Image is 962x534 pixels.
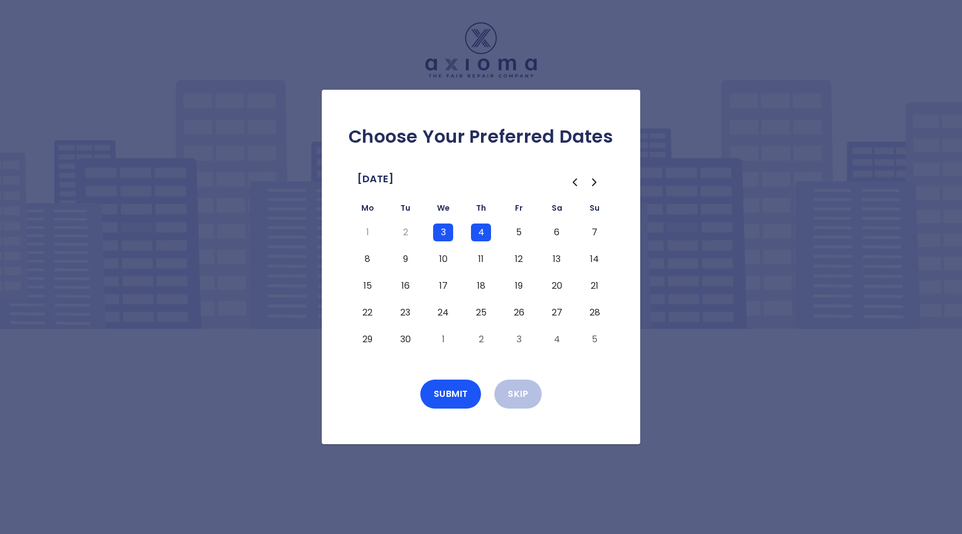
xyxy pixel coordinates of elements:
button: Saturday, September 6th, 2025 [547,224,567,241]
button: Thursday, October 2nd, 2025 [471,331,491,348]
button: Submit [420,380,482,409]
button: Saturday, September 27th, 2025 [547,304,567,322]
th: Friday [500,201,538,219]
th: Monday [349,201,386,219]
button: Tuesday, September 9th, 2025 [395,250,415,268]
button: Sunday, September 14th, 2025 [585,250,605,268]
button: Wednesday, September 17th, 2025 [433,277,453,295]
th: Wednesday [424,201,462,219]
table: September 2025 [349,201,613,353]
img: Logo [425,22,537,77]
button: Wednesday, September 24th, 2025 [433,304,453,322]
button: Sunday, September 21st, 2025 [585,277,605,295]
button: Thursday, September 4th, 2025, selected [471,224,491,241]
button: Tuesday, September 16th, 2025 [395,277,415,295]
span: [DATE] [357,170,394,188]
th: Sunday [576,201,613,219]
h2: Choose Your Preferred Dates [340,125,622,148]
button: Sunday, October 5th, 2025 [585,331,605,348]
th: Tuesday [386,201,424,219]
button: Skip [494,380,542,409]
button: Sunday, September 28th, 2025 [585,304,605,322]
button: Go to the Next Month [585,172,605,192]
button: Thursday, September 18th, 2025 [471,277,491,295]
button: Monday, September 22nd, 2025 [357,304,377,322]
button: Tuesday, September 2nd, 2025 [395,224,415,241]
button: Wednesday, September 3rd, 2025, selected [433,224,453,241]
button: Monday, September 15th, 2025 [357,277,377,295]
th: Saturday [538,201,576,219]
button: Friday, September 12th, 2025 [509,250,529,268]
button: Tuesday, September 30th, 2025 [395,331,415,348]
button: Wednesday, October 1st, 2025 [433,331,453,348]
button: Saturday, October 4th, 2025 [547,331,567,348]
button: Monday, September 8th, 2025 [357,250,377,268]
button: Friday, September 19th, 2025 [509,277,529,295]
button: Go to the Previous Month [565,172,585,192]
button: Monday, September 1st, 2025 [357,224,377,241]
button: Saturday, September 20th, 2025 [547,277,567,295]
button: Saturday, September 13th, 2025 [547,250,567,268]
button: Tuesday, September 23rd, 2025 [395,304,415,322]
button: Thursday, September 11th, 2025 [471,250,491,268]
button: Wednesday, September 10th, 2025 [433,250,453,268]
button: Sunday, September 7th, 2025 [585,224,605,241]
button: Monday, September 29th, 2025 [357,331,377,348]
th: Thursday [462,201,500,219]
button: Thursday, September 25th, 2025 [471,304,491,322]
button: Friday, September 5th, 2025 [509,224,529,241]
button: Friday, October 3rd, 2025 [509,331,529,348]
button: Friday, September 26th, 2025 [509,304,529,322]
